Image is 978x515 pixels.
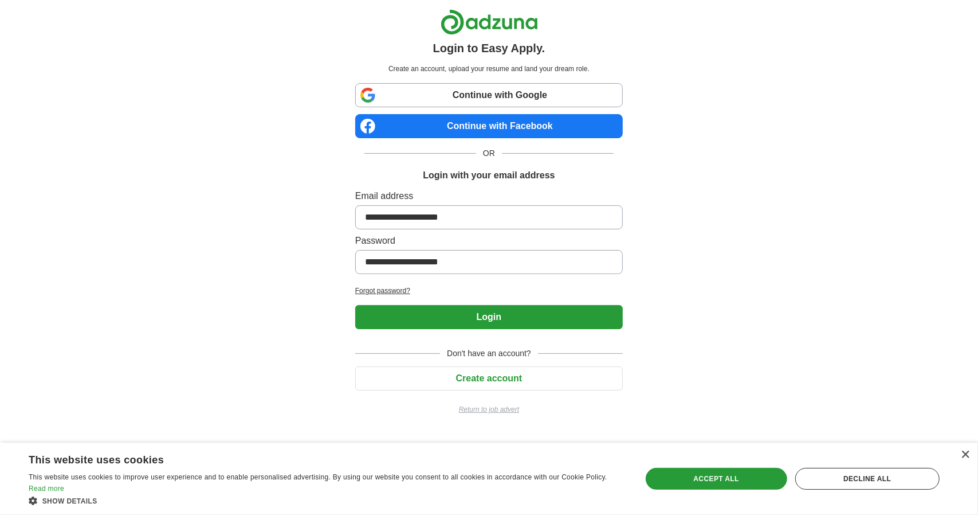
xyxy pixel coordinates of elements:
a: Return to job advert [355,404,623,415]
div: Close [961,451,969,459]
button: Login [355,305,623,329]
button: Create account [355,366,623,391]
div: Decline all [795,468,940,490]
a: Continue with Facebook [355,114,623,138]
div: This website uses cookies [29,450,595,467]
div: Accept all [646,468,787,490]
a: Continue with Google [355,83,623,107]
span: This website uses cookies to improve user experience and to enable personalised advertising. By u... [29,473,607,481]
h1: Login to Easy Apply. [433,40,545,57]
span: Don't have an account? [440,348,538,360]
span: Show details [42,497,97,505]
h1: Login with your email address [423,169,555,182]
div: Show details [29,495,623,506]
span: OR [476,147,502,159]
a: Read more, opens a new window [29,485,64,493]
a: Forgot password? [355,286,623,296]
label: Email address [355,189,623,203]
label: Password [355,234,623,248]
img: Adzuna logo [441,9,538,35]
a: Create account [355,373,623,383]
p: Create an account, upload your resume and land your dream role. [358,64,620,74]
